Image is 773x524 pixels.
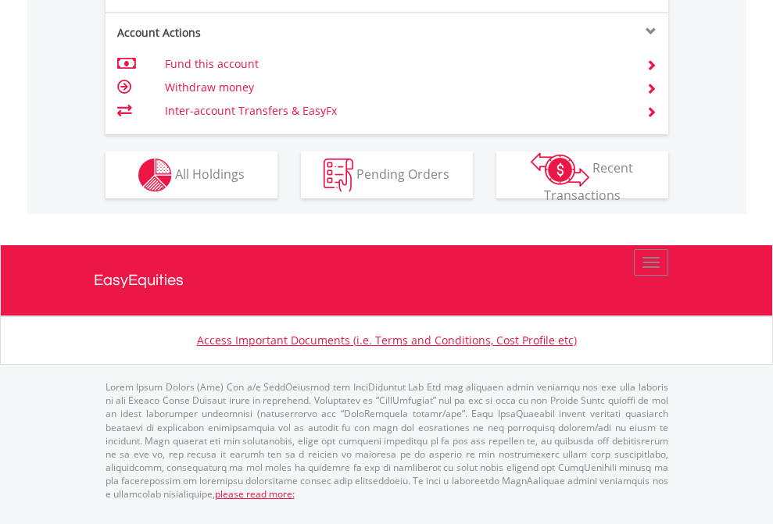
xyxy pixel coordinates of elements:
[165,76,627,99] td: Withdraw money
[106,151,277,198] button: All Holdings
[106,25,387,41] div: Account Actions
[175,165,245,182] span: All Holdings
[301,151,473,198] button: Pending Orders
[496,151,668,198] button: Recent Transactions
[531,152,589,187] img: transactions-zar-wht.png
[94,245,680,315] a: EasyEquities
[197,333,577,348] a: Access Important Documents (i.e. Terms and Conditions, Cost Profile etc)
[215,487,295,501] a: please read more:
[356,165,449,182] span: Pending Orders
[165,99,627,123] td: Inter-account Transfers & EasyFx
[106,380,668,501] p: Lorem Ipsum Dolors (Ame) Con a/e SeddOeiusmod tem InciDiduntut Lab Etd mag aliquaen admin veniamq...
[324,159,353,192] img: pending_instructions-wht.png
[165,52,627,76] td: Fund this account
[138,159,172,192] img: holdings-wht.png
